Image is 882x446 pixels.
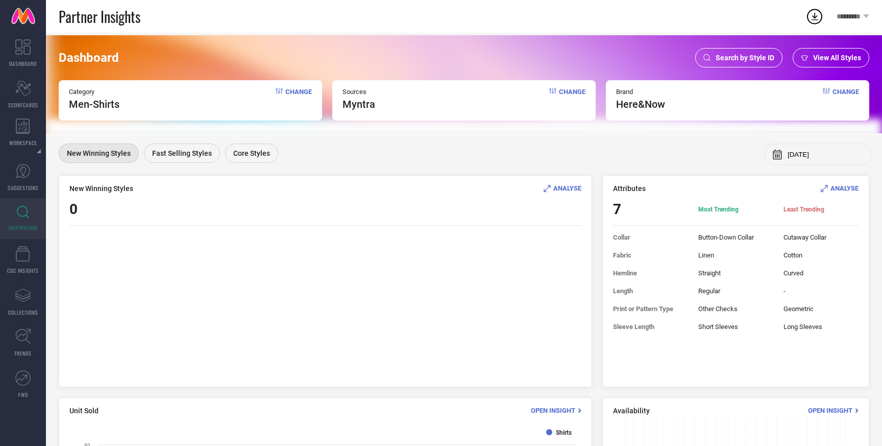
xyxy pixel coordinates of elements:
span: Curved [783,269,859,277]
span: here&now [616,98,665,110]
span: Availability [613,407,650,415]
span: Change [559,88,585,110]
span: Geometric [783,305,859,313]
span: TRENDS [14,349,32,357]
span: Core Styles [233,149,270,157]
span: myntra [342,98,375,110]
span: Print or Pattern Type [613,305,688,313]
span: Unit Sold [69,407,99,415]
span: DASHBOARD [9,60,37,67]
span: New Winning Styles [67,149,131,157]
div: Open Insight [808,406,859,415]
span: Collar [613,233,688,241]
span: Other Checks [698,305,773,313]
span: - [783,287,859,295]
span: Hemline [613,269,688,277]
div: Analyse [821,183,859,193]
span: Straight [698,269,773,277]
span: Fabric [613,251,688,259]
span: Search by Style ID [716,54,774,62]
span: Sleeve Length [613,323,688,331]
div: Open Insight [531,406,581,415]
span: View All Styles [813,54,861,62]
span: Cutaway Collar [783,233,859,241]
span: FWD [18,391,28,398]
span: Brand [616,88,665,96]
span: SCORECARDS [8,101,38,109]
span: Most Trending [698,205,773,214]
span: Fast Selling Styles [152,149,212,157]
span: Open Insight [808,407,852,414]
span: Dashboard [59,51,119,65]
span: CDC INSIGHTS [7,267,39,274]
span: Attributes [613,184,646,193]
span: Open Insight [531,407,575,414]
span: Length [613,287,688,295]
span: INSPIRATION [9,224,37,231]
span: Button-Down Collar [698,233,773,241]
span: Least Trending [783,205,859,214]
text: Shirts [556,429,572,436]
span: Cotton [783,251,859,259]
span: Partner Insights [59,6,140,27]
span: 0 [69,201,78,218]
span: COLLECTIONS [8,309,38,316]
span: 7 [613,201,688,218]
span: Short Sleeves [698,323,773,331]
span: SUGGESTIONS [8,184,39,192]
span: Sources [342,88,375,96]
span: ANALYSE [830,184,859,192]
span: Linen [698,251,773,259]
span: Men-Shirts [69,98,119,110]
span: Change [285,88,312,110]
input: Select month [788,151,864,158]
span: WORKSPACE [9,139,37,147]
span: ANALYSE [553,184,581,192]
div: Open download list [805,7,824,26]
span: New Winning Styles [69,184,133,193]
span: Change [832,88,859,110]
div: Analyse [544,183,581,193]
span: Long Sleeves [783,323,859,331]
span: Regular [698,287,773,295]
span: Category [69,88,119,96]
